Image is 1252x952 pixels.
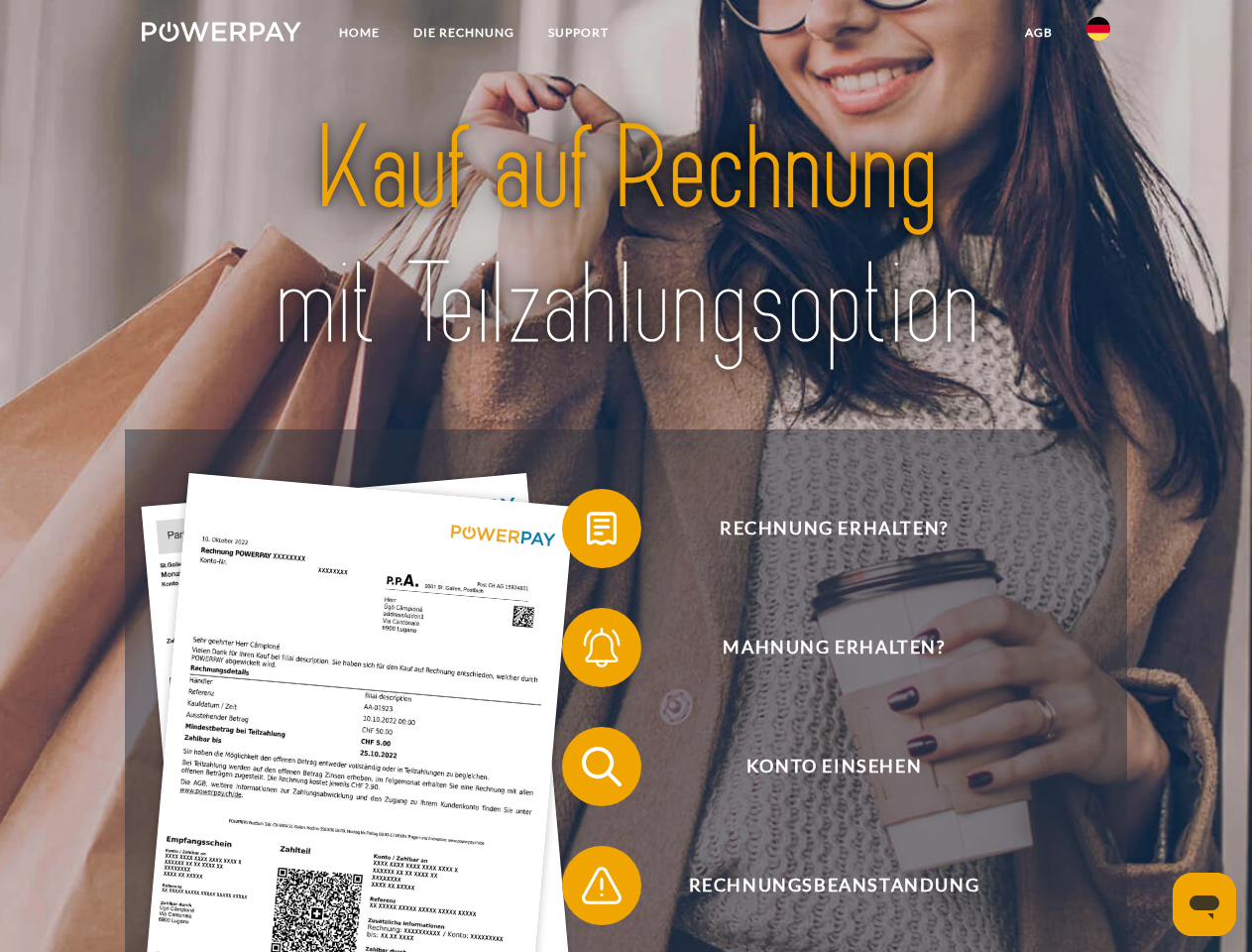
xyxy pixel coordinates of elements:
img: de [1086,17,1110,41]
button: Konto einsehen [562,727,1078,806]
img: qb_bell.svg [577,623,626,672]
img: logo-powerpay-white.svg [142,22,301,42]
span: Rechnung erhalten? [591,489,1077,568]
a: DIE RECHNUNG [397,15,531,51]
a: SUPPORT [531,15,626,51]
span: Mahnung erhalten? [591,608,1077,687]
span: Rechnungsbeanstandung [591,846,1077,925]
img: qb_search.svg [577,742,626,791]
iframe: Schaltfläche zum Öffnen des Messaging-Fensters [1173,873,1236,936]
img: qb_warning.svg [577,861,626,910]
button: Rechnung erhalten? [562,489,1078,568]
button: Rechnungsbeanstandung [562,846,1078,925]
img: qb_bill.svg [577,504,626,553]
span: Konto einsehen [591,727,1077,806]
a: agb [1008,15,1070,51]
button: Mahnung erhalten? [562,608,1078,687]
a: Home [322,15,397,51]
img: title-powerpay_de.svg [189,95,1063,380]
